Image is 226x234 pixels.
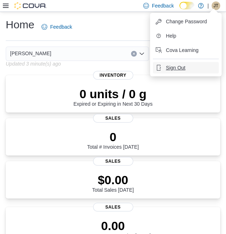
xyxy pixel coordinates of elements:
[14,2,47,9] img: Cova
[92,173,134,193] div: Total Sales [DATE]
[152,2,174,9] span: Feedback
[73,87,153,107] div: Expired or Expiring in Next 30 Days
[139,51,145,57] button: Open list of options
[93,203,133,211] span: Sales
[87,130,139,144] p: 0
[92,173,134,187] p: $0.00
[166,64,185,71] span: Sign Out
[179,2,194,9] input: Dark Mode
[153,62,219,73] button: Sign Out
[153,44,219,56] button: Cova Learning
[213,1,218,10] span: JT
[75,219,151,233] p: 0.00
[153,30,219,42] button: Help
[39,20,75,34] a: Feedback
[93,71,133,80] span: Inventory
[131,51,137,57] button: Clear input
[6,18,34,32] h1: Home
[10,49,51,58] span: [PERSON_NAME]
[212,1,220,10] div: Jennifer Tolkacz
[207,1,209,10] p: |
[93,157,133,166] span: Sales
[6,61,61,67] p: Updated 3 minute(s) ago
[166,18,207,25] span: Change Password
[93,114,133,123] span: Sales
[73,87,153,101] p: 0 units / 0 g
[166,32,176,39] span: Help
[50,23,72,30] span: Feedback
[153,16,219,27] button: Change Password
[87,130,139,150] div: Total # Invoices [DATE]
[166,47,198,54] span: Cova Learning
